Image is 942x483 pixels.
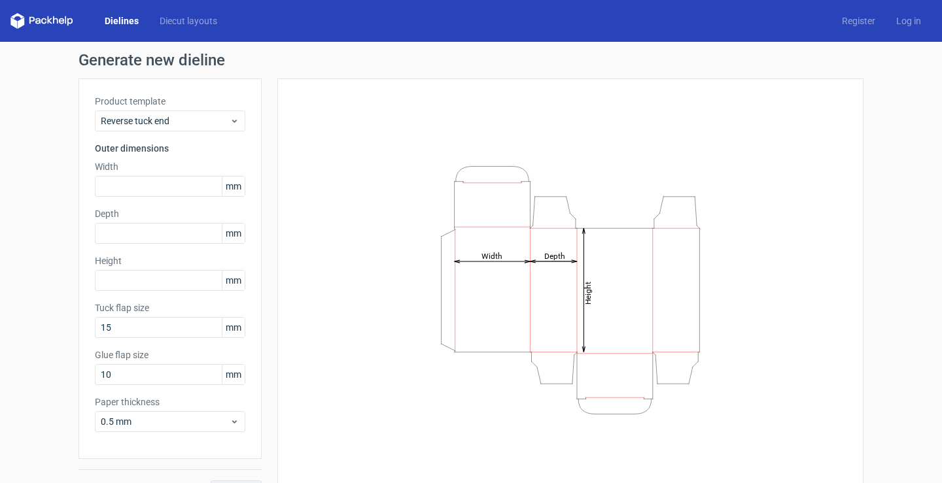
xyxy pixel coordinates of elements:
[222,365,245,384] span: mm
[149,14,228,27] a: Diecut layouts
[94,14,149,27] a: Dielines
[95,301,245,314] label: Tuck flap size
[831,14,886,27] a: Register
[544,251,565,260] tspan: Depth
[222,224,245,243] span: mm
[78,52,863,68] h1: Generate new dieline
[95,348,245,361] label: Glue flap size
[95,160,245,173] label: Width
[481,251,502,260] tspan: Width
[95,95,245,108] label: Product template
[95,254,245,267] label: Height
[584,281,593,304] tspan: Height
[222,271,245,290] span: mm
[95,207,245,220] label: Depth
[222,176,245,196] span: mm
[95,395,245,408] label: Paper thickness
[222,318,245,337] span: mm
[101,415,230,428] span: 0.5 mm
[95,142,245,155] h3: Outer dimensions
[886,14,932,27] a: Log in
[101,114,230,127] span: Reverse tuck end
